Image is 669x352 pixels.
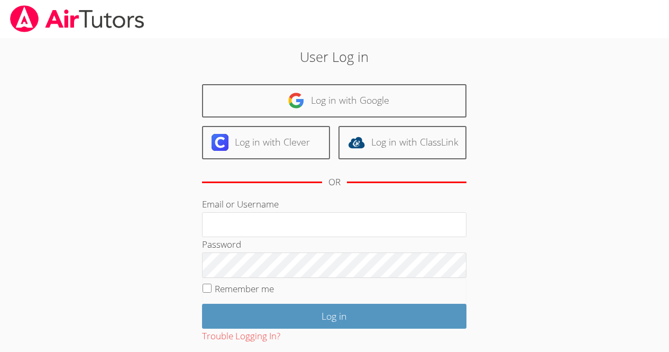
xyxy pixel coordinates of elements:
label: Password [202,238,241,250]
a: Log in with ClassLink [338,126,466,159]
img: clever-logo-6eab21bc6e7a338710f1a6ff85c0baf02591cd810cc4098c63d3a4b26e2feb20.svg [212,134,228,151]
label: Email or Username [202,198,279,210]
a: Log in with Clever [202,126,330,159]
label: Remember me [215,283,274,295]
img: airtutors_banner-c4298cdbf04f3fff15de1276eac7730deb9818008684d7c2e4769d2f7ddbe033.png [9,5,145,32]
input: Log in [202,304,466,329]
h2: User Log in [154,47,515,67]
img: classlink-logo-d6bb404cc1216ec64c9a2012d9dc4662098be43eaf13dc465df04b49fa7ab582.svg [348,134,365,151]
img: google-logo-50288ca7cdecda66e5e0955fdab243c47b7ad437acaf1139b6f446037453330a.svg [288,92,305,109]
a: Log in with Google [202,84,466,118]
button: Trouble Logging In? [202,329,280,344]
div: OR [328,175,341,190]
